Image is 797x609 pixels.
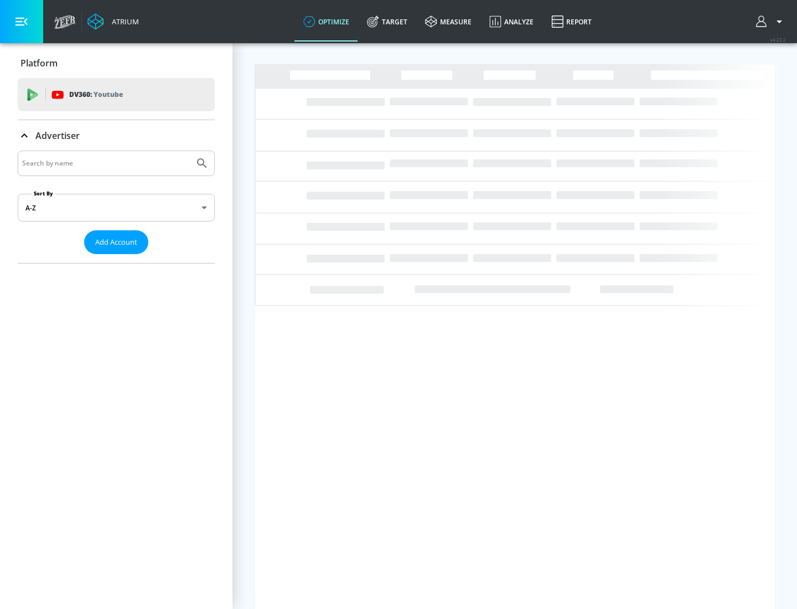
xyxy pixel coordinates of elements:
span: Add Account [95,236,137,249]
div: Advertiser [18,151,215,263]
span: v 4.22.2 [770,37,786,43]
p: Youtube [94,89,123,100]
a: Atrium [87,13,139,30]
div: Platform [18,48,215,79]
a: measure [416,2,480,42]
a: optimize [294,2,358,42]
a: Target [358,2,416,42]
div: Advertiser [18,120,215,151]
a: Report [542,2,601,42]
label: Sort By [32,190,55,197]
div: A-Z [18,194,215,221]
p: Advertiser [35,130,80,142]
a: Analyze [480,2,542,42]
button: Add Account [84,230,148,254]
div: DV360: Youtube [18,78,215,111]
div: Atrium [107,17,139,27]
input: Search by name [22,156,190,171]
nav: list of Advertiser [18,254,215,263]
p: DV360: [69,89,123,101]
p: Platform [20,57,58,69]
